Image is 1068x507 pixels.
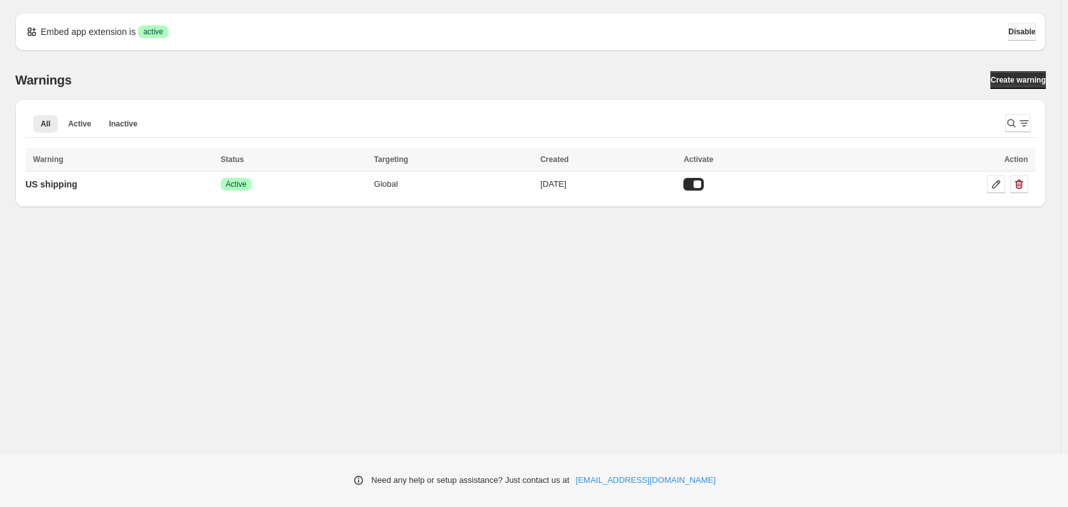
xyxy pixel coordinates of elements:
button: Disable [1008,23,1036,41]
span: Active [226,179,247,189]
div: Global [374,178,533,191]
a: Create warning [990,71,1046,89]
div: [DATE] [540,178,676,191]
span: Targeting [374,155,408,164]
span: Created [540,155,569,164]
a: US shipping [25,174,78,194]
span: Active [68,119,91,129]
span: active [143,27,163,37]
button: Search and filter results [1005,114,1030,132]
a: [EMAIL_ADDRESS][DOMAIN_NAME] [576,474,716,487]
h2: Warnings [15,72,72,88]
p: US shipping [25,178,78,191]
span: Action [1004,155,1028,164]
span: Create warning [990,75,1046,85]
span: Activate [683,155,713,164]
span: Disable [1008,27,1036,37]
span: Warning [33,155,64,164]
span: Status [221,155,244,164]
span: Inactive [109,119,137,129]
span: All [41,119,50,129]
p: Embed app extension is [41,25,135,38]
